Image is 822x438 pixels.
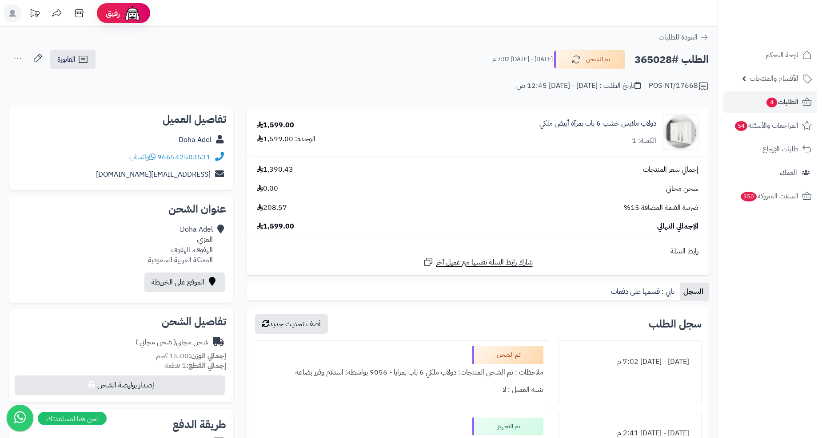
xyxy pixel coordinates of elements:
[734,119,798,132] span: المراجعات والأسئلة
[663,114,698,150] img: 1733065410-1-90x90.jpg
[762,143,798,155] span: طلبات الإرجاع
[106,8,120,19] span: رفيق
[766,49,798,61] span: لوحة التحكم
[741,192,757,201] span: 350
[658,32,709,43] a: العودة للطلبات
[472,346,543,364] div: تم الشحن
[766,96,798,108] span: الطلبات
[129,152,156,162] a: واتساب
[492,55,553,64] small: [DATE] - [DATE] 7:02 م
[564,353,696,371] div: [DATE] - [DATE] 7:02 م
[156,351,226,361] small: 15.00 كجم
[740,190,798,202] span: السلات المتروكة
[16,114,226,125] h2: تفاصيل العميل
[189,351,226,361] strong: إجمالي الوزن:
[472,418,543,435] div: تم التجهيز
[136,337,176,347] span: ( شحن مجاني )
[255,314,328,334] button: أضف تحديث جديد
[148,225,213,265] div: Doha Adel العزي، الهفوف، الهفوف المملكة العربية السعودية
[643,165,698,175] span: إجمالي سعر المنتجات
[257,120,294,130] div: 1,599.00
[165,360,226,371] small: 1 قطعة
[723,44,817,66] a: لوحة التحكم
[423,256,533,268] a: شارك رابط السلة نفسها مع عميل آخر
[257,134,315,144] div: الوحدة: 1,599.00
[607,283,680,300] a: تابي : قسمها على دفعات
[259,364,543,381] div: ملاحظات : تم الشحن المنتجات: دولاب ملكي 6 باب بمرايا - 9056 بواسطة: استلام وفرز بضاعة
[172,419,226,430] h2: طريقة الدفع
[649,81,709,91] div: POS-NT/17668
[723,91,817,113] a: الطلبات4
[723,138,817,160] a: طلبات الإرجاع
[15,375,225,395] button: إصدار بوليصة الشحن
[257,221,294,232] span: 1,599.00
[136,337,208,347] div: شحن مجاني
[750,72,798,85] span: الأقسام والمنتجات
[680,283,709,300] a: السجل
[144,272,225,292] a: الموقع على الخريطة
[723,115,817,136] a: المراجعات والأسئلة54
[624,203,698,213] span: ضريبة القيمة المضافة 15%
[250,246,705,256] div: رابط السلة
[96,169,211,180] a: [EMAIL_ADDRESS][DOMAIN_NAME]
[16,316,226,327] h2: تفاصيل الشحن
[632,136,656,146] div: الكمية: 1
[257,184,278,194] span: 0.00
[179,134,211,145] a: Doha Adel
[539,118,656,129] a: دولاب ملابس خشب 6 باب بمرآة أبيض ملكي
[257,203,287,213] span: 208.57
[24,4,46,24] a: تحديثات المنصة
[766,98,777,107] span: 4
[666,184,698,194] span: شحن مجاني
[657,221,698,232] span: الإجمالي النهائي
[259,381,543,399] div: تنبيه العميل : لا
[57,54,76,65] span: الفاتورة
[186,360,226,371] strong: إجمالي القطع:
[436,257,533,268] span: شارك رابط السلة نفسها مع عميل آخر
[723,185,817,207] a: السلات المتروكة350
[554,50,625,69] button: تم الشحن
[634,51,709,69] h2: الطلب #365028
[735,121,747,131] span: 54
[780,166,797,179] span: العملاء
[257,165,293,175] span: 1,390.43
[723,162,817,183] a: العملاء
[157,152,211,162] a: 966542503531
[649,319,702,329] h3: سجل الطلب
[50,50,96,69] a: الفاتورة
[16,204,226,214] h2: عنوان الشحن
[658,32,698,43] span: العودة للطلبات
[516,81,641,91] div: تاريخ الطلب : [DATE] - [DATE] 12:45 ص
[124,4,141,22] img: ai-face.png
